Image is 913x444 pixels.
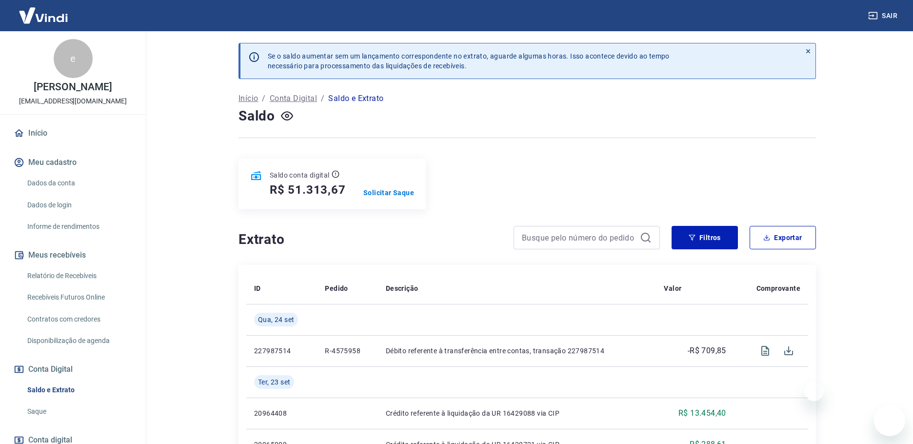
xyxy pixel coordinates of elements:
[754,339,777,363] span: Visualizar
[866,7,901,25] button: Sair
[238,230,502,249] h4: Extrato
[23,287,134,307] a: Recebíveis Futuros Online
[672,226,738,249] button: Filtros
[777,339,800,363] span: Download
[23,195,134,215] a: Dados de login
[321,93,324,104] p: /
[12,0,75,30] img: Vindi
[386,283,418,293] p: Descrição
[238,93,258,104] a: Início
[23,331,134,351] a: Disponibilização de agenda
[262,93,265,104] p: /
[258,315,294,324] span: Qua, 24 set
[270,182,346,198] h5: R$ 51.313,67
[54,39,93,78] div: e
[325,346,370,356] p: R-4575958
[328,93,383,104] p: Saldo e Extrato
[386,346,649,356] p: Débito referente à transferência entre contas, transação 227987514
[23,173,134,193] a: Dados da conta
[664,283,681,293] p: Valor
[522,230,636,245] input: Busque pelo número do pedido
[756,283,800,293] p: Comprovante
[258,377,290,387] span: Ter, 23 set
[23,380,134,400] a: Saldo e Extrato
[254,408,309,418] p: 20964408
[750,226,816,249] button: Exportar
[270,93,317,104] a: Conta Digital
[23,402,134,422] a: Saque
[23,309,134,329] a: Contratos com credores
[23,266,134,286] a: Relatório de Recebíveis
[325,283,348,293] p: Pedido
[363,188,414,198] a: Solicitar Saque
[238,106,275,126] h4: Saldo
[19,96,127,106] p: [EMAIL_ADDRESS][DOMAIN_NAME]
[34,82,112,92] p: [PERSON_NAME]
[874,405,905,436] iframe: Botão para abrir a janela de mensagens
[12,122,134,144] a: Início
[270,170,330,180] p: Saldo conta digital
[12,152,134,173] button: Meu cadastro
[386,408,649,418] p: Crédito referente à liquidação da UR 16429088 via CIP
[254,346,309,356] p: 227987514
[23,217,134,237] a: Informe de rendimentos
[254,283,261,293] p: ID
[268,51,670,71] p: Se o saldo aumentar sem um lançamento correspondente no extrato, aguarde algumas horas. Isso acon...
[688,345,726,357] p: -R$ 709,85
[12,244,134,266] button: Meus recebíveis
[678,407,726,419] p: R$ 13.454,40
[12,359,134,380] button: Conta Digital
[804,382,824,401] iframe: Fechar mensagem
